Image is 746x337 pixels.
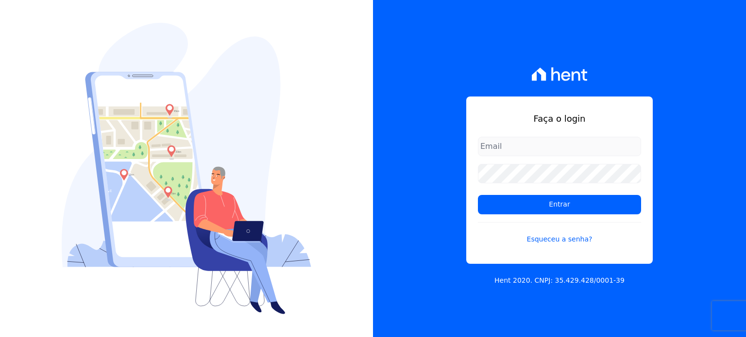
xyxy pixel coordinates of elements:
[478,195,641,214] input: Entrar
[478,137,641,156] input: Email
[478,112,641,125] h1: Faça o login
[494,275,625,286] p: Hent 2020. CNPJ: 35.429.428/0001-39
[478,222,641,244] a: Esqueceu a senha?
[62,23,311,314] img: Login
